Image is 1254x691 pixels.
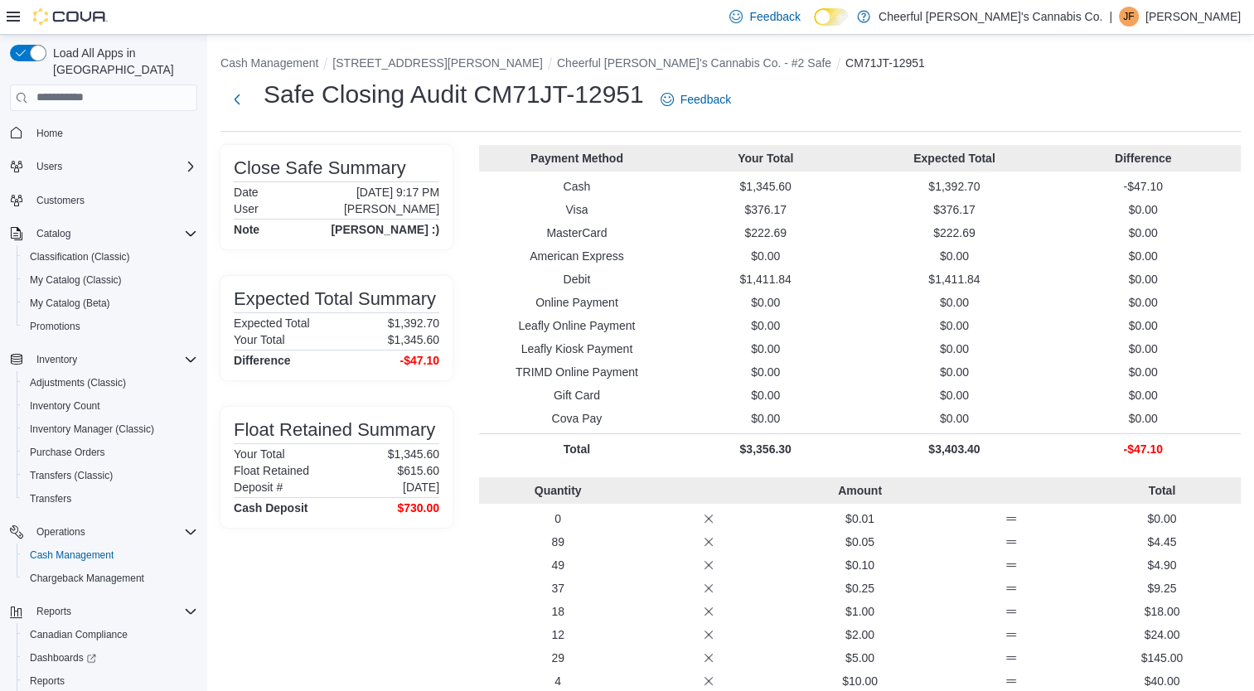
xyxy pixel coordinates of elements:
p: $2.00 [787,626,932,643]
p: 37 [486,580,630,597]
span: Customers [30,190,197,210]
p: $222.69 [864,225,1046,241]
p: Gift Card [486,387,668,403]
p: $1,345.60 [675,178,857,195]
button: Cheerful [PERSON_NAME]'s Cannabis Co. - #2 Safe [557,56,831,70]
span: Home [36,127,63,140]
p: Online Payment [486,294,668,311]
p: 89 [486,534,630,550]
h4: -$47.10 [400,354,439,367]
nav: An example of EuiBreadcrumbs [220,55,1241,75]
a: Dashboards [23,648,103,668]
h6: Your Total [234,333,285,346]
p: $1,345.60 [388,447,439,461]
span: Inventory Count [30,399,100,413]
button: Catalog [3,222,204,245]
span: Transfers [23,489,197,509]
a: Adjustments (Classic) [23,373,133,393]
p: $1,411.84 [864,271,1046,288]
span: Catalog [36,227,70,240]
button: Inventory [30,350,84,370]
span: Customers [36,194,85,207]
span: Transfers (Classic) [23,466,197,486]
span: Adjustments (Classic) [30,376,126,389]
p: [PERSON_NAME] [1145,7,1241,27]
a: Purchase Orders [23,442,112,462]
p: $0.00 [1052,248,1234,264]
a: Feedback [654,83,738,116]
p: $0.00 [1052,410,1234,427]
p: $0.00 [1090,510,1234,527]
a: Classification (Classic) [23,247,137,267]
span: My Catalog (Classic) [23,270,197,290]
button: Operations [30,522,92,542]
button: Inventory [3,348,204,371]
p: [PERSON_NAME] [344,202,439,215]
h4: Cash Deposit [234,501,307,515]
p: $1,392.70 [864,178,1046,195]
span: Dark Mode [814,26,815,27]
p: Quantity [486,482,630,499]
h4: $730.00 [397,501,439,515]
button: My Catalog (Beta) [17,292,204,315]
span: Feedback [749,8,800,25]
h4: Note [234,223,259,236]
h6: Your Total [234,447,285,461]
button: Inventory Count [17,394,204,418]
p: Difference [1052,150,1234,167]
div: Jason Fitzpatrick [1119,7,1139,27]
p: $0.01 [787,510,932,527]
button: Reports [30,602,78,621]
p: $5.00 [787,650,932,666]
p: $0.00 [1052,201,1234,218]
span: Reports [30,674,65,688]
h6: Date [234,186,259,199]
button: Catalog [30,224,77,244]
p: $0.00 [675,294,857,311]
span: Purchase Orders [23,442,197,462]
span: Promotions [23,317,197,336]
p: Visa [486,201,668,218]
h6: Expected Total [234,317,310,330]
span: Classification (Classic) [23,247,197,267]
a: My Catalog (Beta) [23,293,117,313]
span: Home [30,123,197,143]
a: Promotions [23,317,87,336]
button: Promotions [17,315,204,338]
span: Users [30,157,197,176]
span: Load All Apps in [GEOGRAPHIC_DATA] [46,45,197,78]
p: $1,411.84 [675,271,857,288]
a: Home [30,123,70,143]
span: Canadian Compliance [23,625,197,645]
p: $3,403.40 [864,441,1046,457]
button: Home [3,121,204,145]
p: MasterCard [486,225,668,241]
span: Operations [36,525,85,539]
p: American Express [486,248,668,264]
p: $0.00 [1052,225,1234,241]
p: $0.00 [675,387,857,403]
span: Inventory [36,353,77,366]
p: $0.05 [787,534,932,550]
p: $0.00 [864,294,1046,311]
button: Classification (Classic) [17,245,204,268]
span: Operations [30,522,197,542]
p: 0 [486,510,630,527]
span: Purchase Orders [30,446,105,459]
p: $1,392.70 [388,317,439,330]
p: Expected Total [864,150,1046,167]
h4: Difference [234,354,290,367]
p: $0.00 [675,317,857,334]
p: 29 [486,650,630,666]
a: Customers [30,191,91,210]
span: My Catalog (Beta) [30,297,110,310]
h1: Safe Closing Audit CM71JT-12951 [264,78,644,111]
button: [STREET_ADDRESS][PERSON_NAME] [332,56,543,70]
p: Amount [787,482,932,499]
h6: User [234,202,259,215]
button: CM71JT-12951 [845,56,925,70]
button: Transfers (Classic) [17,464,204,487]
a: Transfers (Classic) [23,466,119,486]
p: Leafly Kiosk Payment [486,341,668,357]
p: $0.00 [1052,387,1234,403]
